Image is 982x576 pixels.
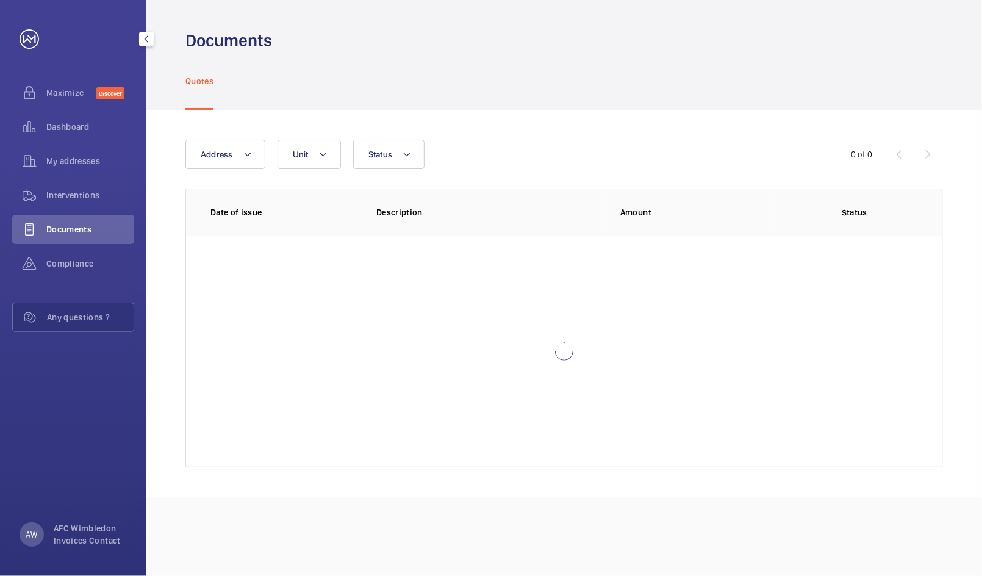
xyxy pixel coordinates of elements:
p: Amount [620,206,772,218]
span: Unit [293,149,309,159]
button: Status [353,140,425,169]
span: Interventions [46,189,134,201]
p: Date of issue [210,206,357,218]
p: AFC Wimbledon Invoices Contact [54,522,127,547]
p: Description [376,206,601,218]
span: Discover [96,87,124,99]
span: Address [201,149,233,159]
span: Status [368,149,393,159]
button: Unit [278,140,341,169]
div: 0 of 0 [851,148,873,160]
span: Dashboard [46,121,134,133]
h1: Documents [185,29,272,52]
p: Status [791,206,918,218]
p: Quotes [185,75,213,87]
button: Address [185,140,265,169]
span: Any questions ? [47,311,134,323]
span: Documents [46,223,134,236]
span: My addresses [46,155,134,167]
span: Maximize [46,87,96,99]
span: Compliance [46,257,134,270]
p: AW [26,528,37,541]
